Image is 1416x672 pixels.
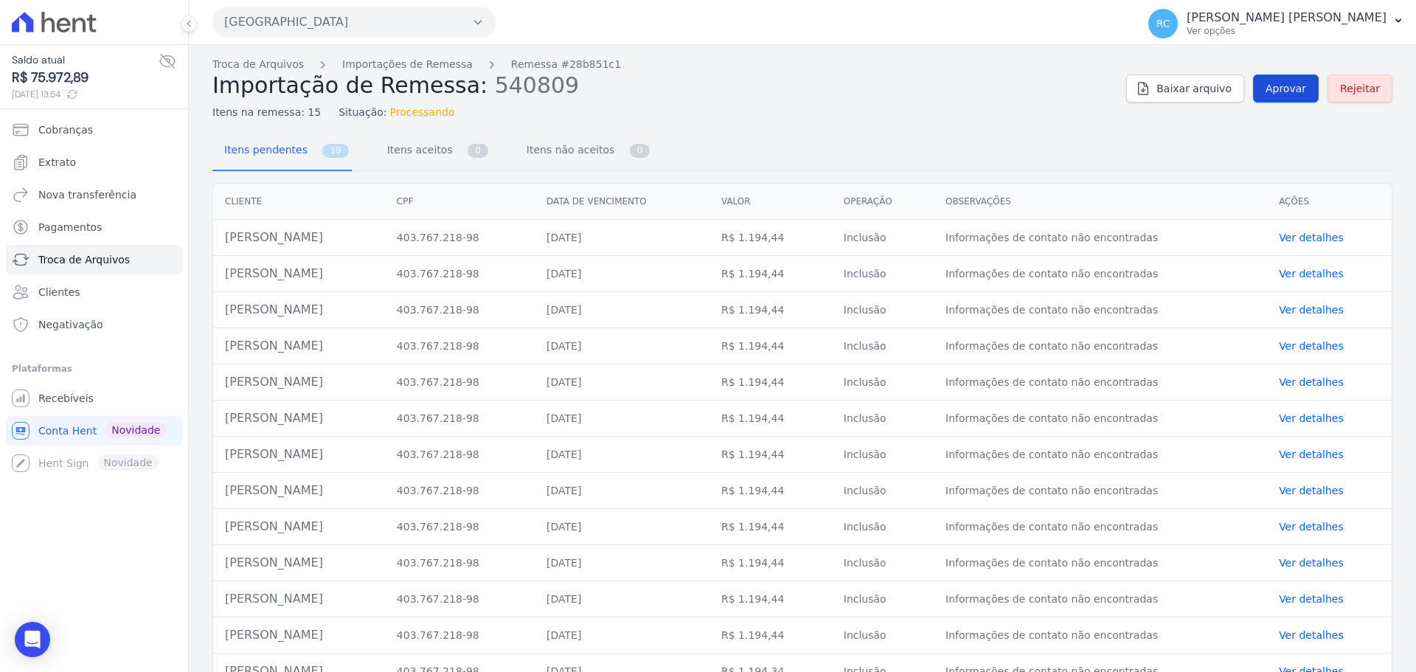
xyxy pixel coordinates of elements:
[385,292,535,328] td: 403.767.218-98
[38,122,93,137] span: Cobranças
[1187,25,1386,37] p: Ver opções
[6,384,182,413] a: Recebíveis
[390,105,455,120] span: Processando
[832,581,934,617] td: Inclusão
[934,364,1267,401] td: Informações de contato não encontradas
[934,437,1267,473] td: Informações de contato não encontradas
[12,88,159,101] span: [DATE] 13:54
[535,437,709,473] td: [DATE]
[213,545,385,581] td: [PERSON_NAME]
[832,473,934,509] td: Inclusão
[709,617,832,654] td: R$ 1.194,44
[934,220,1267,256] td: Informações de contato não encontradas
[6,310,182,339] a: Negativação
[515,132,653,171] a: Itens não aceitos 0
[1279,232,1344,243] a: Ver detalhes
[535,545,709,581] td: [DATE]
[535,473,709,509] td: [DATE]
[934,581,1267,617] td: Informações de contato não encontradas
[6,115,182,145] a: Cobranças
[12,68,159,88] span: R$ 75.972,89
[212,132,352,171] a: Itens pendentes 19
[832,364,934,401] td: Inclusão
[213,328,385,364] td: [PERSON_NAME]
[535,581,709,617] td: [DATE]
[38,285,80,299] span: Clientes
[6,180,182,209] a: Nova transferência
[709,364,832,401] td: R$ 1.194,44
[213,401,385,437] td: [PERSON_NAME]
[1187,10,1386,25] p: [PERSON_NAME] [PERSON_NAME]
[934,292,1267,328] td: Informações de contato não encontradas
[1340,81,1380,96] span: Rejeitar
[535,509,709,545] td: [DATE]
[385,364,535,401] td: 403.767.218-98
[832,437,934,473] td: Inclusão
[212,105,321,120] span: Itens na remessa: 15
[1279,412,1344,424] a: Ver detalhes
[832,401,934,437] td: Inclusão
[105,422,166,438] span: Novidade
[709,473,832,509] td: R$ 1.194,44
[385,617,535,654] td: 403.767.218-98
[535,364,709,401] td: [DATE]
[709,509,832,545] td: R$ 1.194,44
[6,148,182,177] a: Extrato
[212,132,653,171] nav: Tab selector
[1327,75,1392,103] a: Rejeitar
[832,545,934,581] td: Inclusão
[385,220,535,256] td: 403.767.218-98
[213,437,385,473] td: [PERSON_NAME]
[934,401,1267,437] td: Informações de contato não encontradas
[934,256,1267,292] td: Informações de contato não encontradas
[6,245,182,274] a: Troca de Arquivos
[1279,629,1344,641] a: Ver detalhes
[38,423,97,438] span: Conta Hent
[709,292,832,328] td: R$ 1.194,44
[934,328,1267,364] td: Informações de contato não encontradas
[1279,340,1344,352] a: Ver detalhes
[375,132,491,171] a: Itens aceitos 0
[342,57,473,72] a: Importações de Remessa
[832,328,934,364] td: Inclusão
[385,545,535,581] td: 403.767.218-98
[385,581,535,617] td: 403.767.218-98
[385,401,535,437] td: 403.767.218-98
[215,135,310,164] span: Itens pendentes
[535,292,709,328] td: [DATE]
[6,277,182,307] a: Clientes
[709,328,832,364] td: R$ 1.194,44
[339,105,386,120] span: Situação:
[934,473,1267,509] td: Informações de contato não encontradas
[1279,593,1344,605] a: Ver detalhes
[385,328,535,364] td: 403.767.218-98
[709,220,832,256] td: R$ 1.194,44
[213,581,385,617] td: [PERSON_NAME]
[212,7,496,37] button: [GEOGRAPHIC_DATA]
[709,437,832,473] td: R$ 1.194,44
[213,220,385,256] td: [PERSON_NAME]
[832,184,934,220] th: Operação
[12,360,176,378] div: Plataformas
[832,220,934,256] td: Inclusão
[709,545,832,581] td: R$ 1.194,44
[535,328,709,364] td: [DATE]
[1279,485,1344,496] a: Ver detalhes
[1156,18,1170,29] span: RC
[934,617,1267,654] td: Informações de contato não encontradas
[213,617,385,654] td: [PERSON_NAME]
[934,545,1267,581] td: Informações de contato não encontradas
[212,72,487,98] span: Importação de Remessa:
[511,57,621,72] a: Remessa #28b851c1
[322,144,348,158] span: 19
[212,57,304,72] a: Troca de Arquivos
[385,256,535,292] td: 403.767.218-98
[15,622,50,657] div: Open Intercom Messenger
[630,144,650,158] span: 0
[709,256,832,292] td: R$ 1.194,44
[468,144,488,158] span: 0
[709,184,832,220] th: Valor
[38,187,136,202] span: Nova transferência
[213,473,385,509] td: [PERSON_NAME]
[1279,376,1344,388] a: Ver detalhes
